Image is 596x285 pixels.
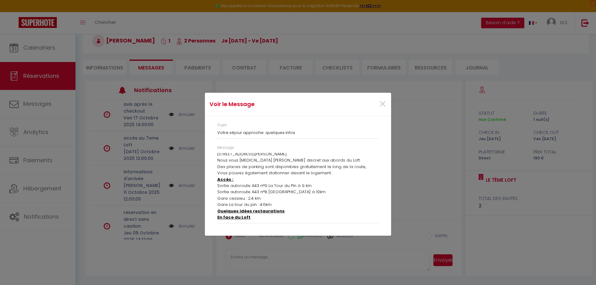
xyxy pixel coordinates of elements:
[210,100,325,109] h4: Voir le Message
[217,164,379,170] p: Des places de parking sont disponibles gratuitement le long de la route,
[379,95,386,114] span: ×
[217,195,379,202] p: Gare cessieu : 2.4 km
[217,157,379,163] p: Nous vous [MEDICAL_DATA] [PERSON_NAME] discret aux abords du Loft.
[217,183,379,189] p: Sortie autoroute A43 n°9 La Tour du Pin à 9 km
[217,208,379,214] p: :
[217,145,234,151] label: Message
[217,122,227,128] label: Sujet
[217,151,379,157] p: [STREET_ADDRESS][PERSON_NAME].
[379,98,386,111] button: Close
[217,189,379,195] p: Sortie autoroute A43 n°8 [GEOGRAPHIC_DATA] à 10km
[217,214,251,220] u: En face du Loft
[217,202,379,208] p: Gare La tour du pin : 4.6km
[217,170,379,176] p: Vous pouvez également stationner devant le logement .
[217,208,285,214] u: Quelques idées restaurations
[217,130,379,135] h3: Votre séjour approche: quelques infos
[217,176,233,182] u: Accès :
